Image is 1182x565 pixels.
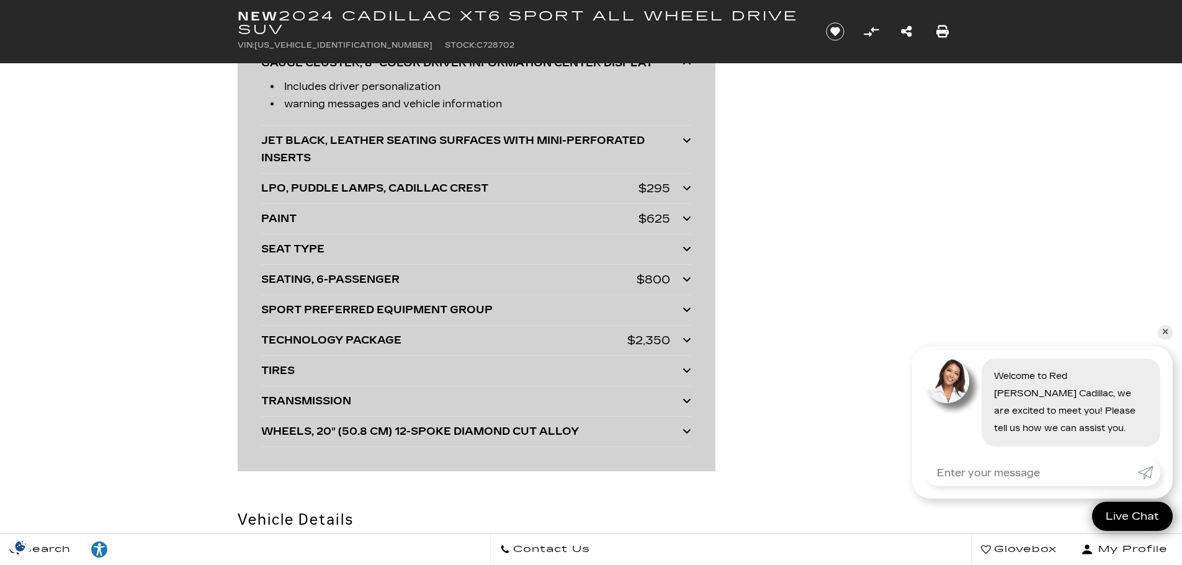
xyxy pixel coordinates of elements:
[81,540,118,559] div: Explore your accessibility options
[81,534,119,565] a: Explore your accessibility options
[490,534,600,565] a: Contact Us
[238,9,805,37] h1: 2024 Cadillac XT6 Sport All Wheel Drive SUV
[6,540,35,553] div: Privacy Settings
[261,423,683,440] div: WHEELS, 20" (50.8 CM) 12-SPOKE DIAMOND CUT ALLOY
[1067,534,1182,565] button: Open user profile menu
[1099,509,1165,523] span: Live Chat
[238,9,279,24] strong: New
[261,132,683,167] div: JET BLACK, LEATHER SEATING SURFACES WITH MINI-PERFORATED INSERTS
[638,180,670,197] div: $295
[261,301,683,319] div: SPORT PREFERRED EQUIPMENT GROUP
[261,393,683,410] div: TRANSMISSION
[982,358,1160,447] div: Welcome to Red [PERSON_NAME] Cadillac, we are excited to meet you! Please tell us how we can assi...
[261,210,638,228] div: PAINT
[261,271,637,288] div: SEATING, 6-PASSENGER
[1092,502,1173,531] a: Live Chat
[971,534,1067,565] a: Glovebox
[261,55,683,72] div: GAUGE CLUSTER, 8" COLOR DRIVER INFORMATION CENTER DISPLAY
[271,96,691,113] li: warning messages and vehicle information
[925,358,969,403] img: Agent profile photo
[510,541,590,558] span: Contact Us
[1093,541,1168,558] span: My Profile
[627,332,670,349] div: $2,350
[271,78,691,96] li: Includes driver personalization
[261,180,638,197] div: LPO, PUDDLE LAMPS, CADILLAC CREST
[445,41,477,50] span: Stock:
[19,541,71,558] span: Search
[261,241,683,258] div: SEAT TYPE
[822,22,849,42] button: Save vehicle
[862,22,880,41] button: Compare Vehicle
[637,271,670,288] div: $800
[925,459,1138,486] input: Enter your message
[638,210,670,228] div: $625
[238,41,254,50] span: VIN:
[261,332,627,349] div: TECHNOLOGY PACKAGE
[477,41,514,50] span: C728702
[238,509,715,531] h2: Vehicle Details
[254,41,432,50] span: [US_VEHICLE_IDENTIFICATION_NUMBER]
[936,23,949,40] a: Print this New 2024 Cadillac XT6 Sport All Wheel Drive SUV
[901,23,912,40] a: Share this New 2024 Cadillac XT6 Sport All Wheel Drive SUV
[991,541,1057,558] span: Glovebox
[261,362,683,380] div: TIRES
[1138,459,1160,486] a: Submit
